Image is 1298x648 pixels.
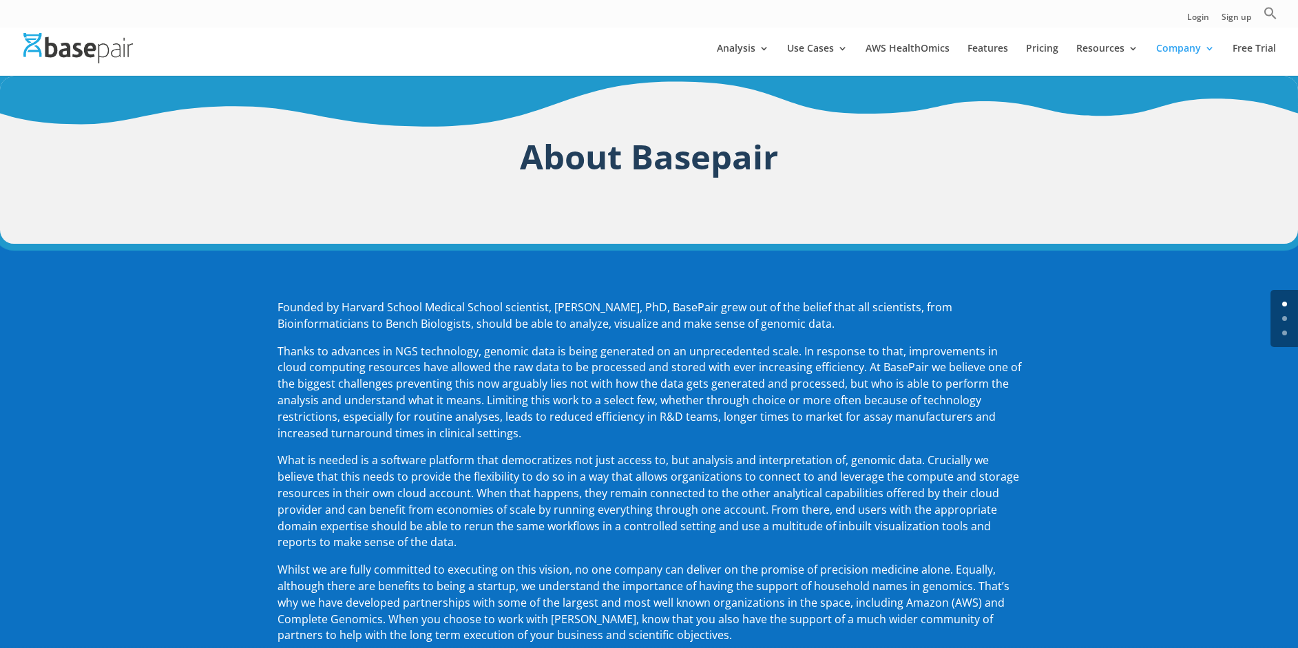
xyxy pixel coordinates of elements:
a: Search Icon Link [1264,6,1277,28]
span: Thanks to advances in NGS technology, genomic data is being generated on an unprecedented scale. ... [278,344,1021,441]
p: What is needed is a software platform that democratizes not just access to, but analysis and inte... [278,452,1021,562]
a: Company [1156,43,1215,76]
a: 2 [1282,331,1287,335]
a: AWS HealthOmics [866,43,950,76]
a: 1 [1282,316,1287,321]
a: Use Cases [787,43,848,76]
span: Whilst we are fully committed to executing on this vision, no one company can deliver on the prom... [278,562,1009,642]
a: 0 [1282,302,1287,306]
a: Sign up [1222,13,1251,28]
a: Free Trial [1233,43,1276,76]
p: Founded by Harvard School Medical School scientist, [PERSON_NAME], PhD, BasePair grew out of the ... [278,300,1021,344]
a: Features [967,43,1008,76]
img: Basepair [23,33,133,63]
a: Analysis [717,43,769,76]
a: Pricing [1026,43,1058,76]
svg: Search [1264,6,1277,20]
a: Resources [1076,43,1138,76]
h1: About Basepair [278,132,1021,188]
a: Login [1187,13,1209,28]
